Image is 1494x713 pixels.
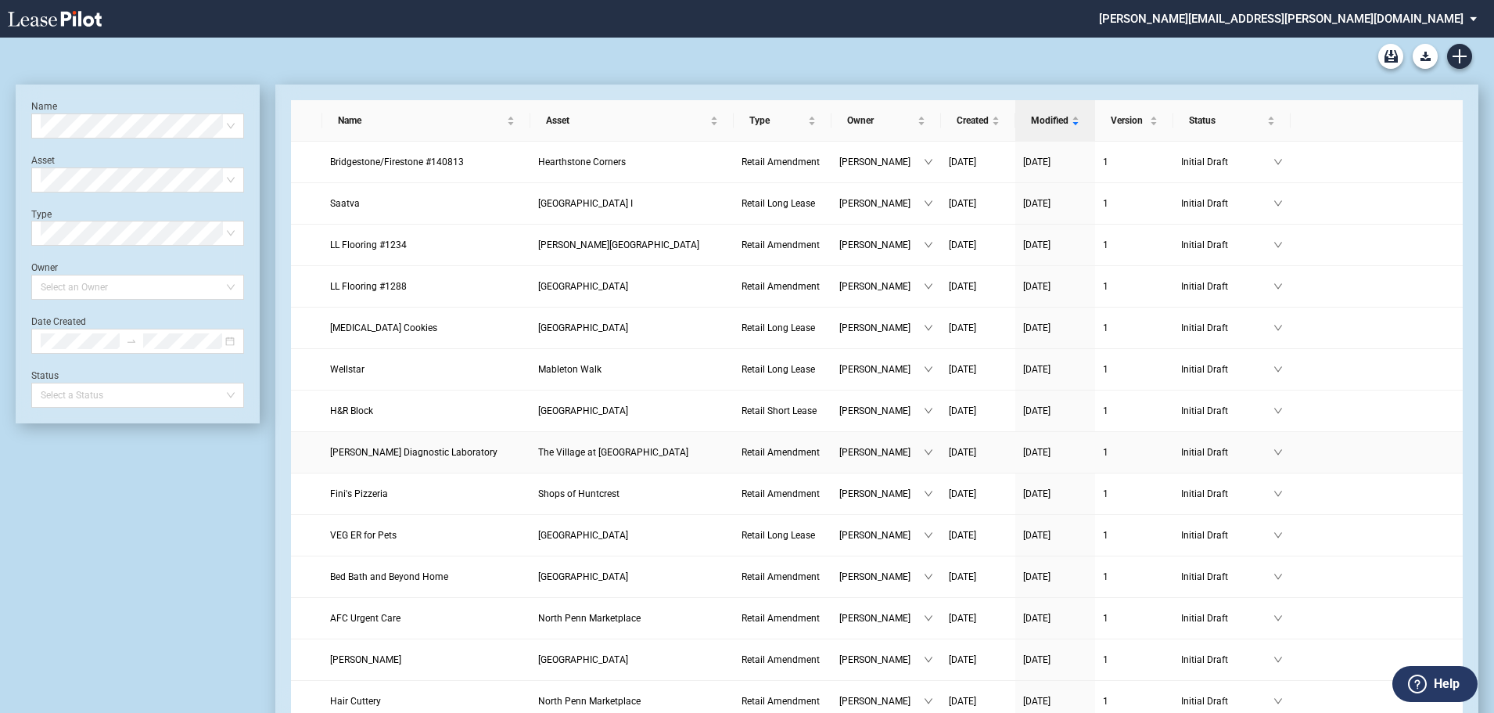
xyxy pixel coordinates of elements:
[1023,488,1050,499] span: [DATE]
[1103,654,1108,665] span: 1
[546,113,707,128] span: Asset
[734,100,831,142] th: Type
[330,403,523,419] a: H&R Block
[742,445,824,460] a: Retail Amendment
[31,155,55,166] label: Asset
[330,488,388,499] span: Fini's Pizzeria
[330,654,401,665] span: Douglas Jewelers
[330,281,407,292] span: LL Flooring #1288
[1103,403,1165,419] a: 1
[742,364,815,375] span: Retail Long Lease
[949,157,976,167] span: [DATE]
[1015,100,1095,142] th: Modified
[538,154,726,170] a: Hearthstone Corners
[1103,652,1165,668] a: 1
[949,530,976,541] span: [DATE]
[839,693,924,709] span: [PERSON_NAME]
[1103,196,1165,211] a: 1
[538,403,726,419] a: [GEOGRAPHIC_DATA]
[742,322,815,333] span: Retail Long Lease
[1181,403,1273,419] span: Initial Draft
[1273,655,1283,664] span: down
[839,279,924,294] span: [PERSON_NAME]
[949,281,976,292] span: [DATE]
[538,447,688,458] span: The Village at Mableton
[1023,322,1050,333] span: [DATE]
[1103,528,1165,543] a: 1
[31,209,52,220] label: Type
[839,528,924,543] span: [PERSON_NAME]
[1434,674,1460,694] label: Help
[924,531,933,540] span: down
[1095,100,1173,142] th: Version
[1023,528,1087,543] a: [DATE]
[330,239,407,250] span: LL Flooring #1234
[1023,613,1050,624] span: [DATE]
[1023,196,1087,211] a: [DATE]
[538,652,726,668] a: [GEOGRAPHIC_DATA]
[742,405,817,416] span: Retail Short Lease
[1181,569,1273,585] span: Initial Draft
[330,405,373,416] span: H&R Block
[1181,196,1273,211] span: Initial Draft
[949,405,976,416] span: [DATE]
[126,336,137,347] span: swap-right
[1273,323,1283,333] span: down
[1392,666,1478,702] button: Help
[1023,447,1050,458] span: [DATE]
[530,100,734,142] th: Asset
[538,198,633,209] span: Burlington Square I
[1103,279,1165,294] a: 1
[1023,652,1087,668] a: [DATE]
[1103,198,1108,209] span: 1
[949,237,1007,253] a: [DATE]
[1273,531,1283,540] span: down
[847,113,914,128] span: Owner
[949,445,1007,460] a: [DATE]
[1103,613,1108,624] span: 1
[330,364,365,375] span: Wellstar
[330,320,523,336] a: [MEDICAL_DATA] Cookies
[330,569,523,585] a: Bed Bath and Beyond Home
[1103,486,1165,502] a: 1
[949,198,976,209] span: [DATE]
[924,365,933,374] span: down
[1413,44,1438,69] button: Download Blank Form
[742,652,824,668] a: Retail Amendment
[538,196,726,211] a: [GEOGRAPHIC_DATA] I
[538,610,726,626] a: North Penn Marketplace
[742,571,820,582] span: Retail Amendment
[538,613,641,624] span: North Penn Marketplace
[1181,362,1273,377] span: Initial Draft
[1103,154,1165,170] a: 1
[949,403,1007,419] a: [DATE]
[538,486,726,502] a: Shops of Huntcrest
[957,113,989,128] span: Created
[1103,281,1108,292] span: 1
[1023,154,1087,170] a: [DATE]
[1447,44,1472,69] a: Create new document
[949,362,1007,377] a: [DATE]
[330,279,523,294] a: LL Flooring #1288
[1103,362,1165,377] a: 1
[742,279,824,294] a: Retail Amendment
[1273,697,1283,706] span: down
[742,613,820,624] span: Retail Amendment
[839,196,924,211] span: [PERSON_NAME]
[941,100,1015,142] th: Created
[839,154,924,170] span: [PERSON_NAME]
[538,530,628,541] span: Ravinia Plaza
[1023,237,1087,253] a: [DATE]
[1181,652,1273,668] span: Initial Draft
[742,696,820,707] span: Retail Amendment
[1023,530,1050,541] span: [DATE]
[538,279,726,294] a: [GEOGRAPHIC_DATA]
[1181,445,1273,460] span: Initial Draft
[330,530,397,541] span: VEG ER for Pets
[538,320,726,336] a: [GEOGRAPHIC_DATA]
[330,652,523,668] a: [PERSON_NAME]
[330,610,523,626] a: AFC Urgent Care
[742,320,824,336] a: Retail Long Lease
[31,262,58,273] label: Owner
[1023,239,1050,250] span: [DATE]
